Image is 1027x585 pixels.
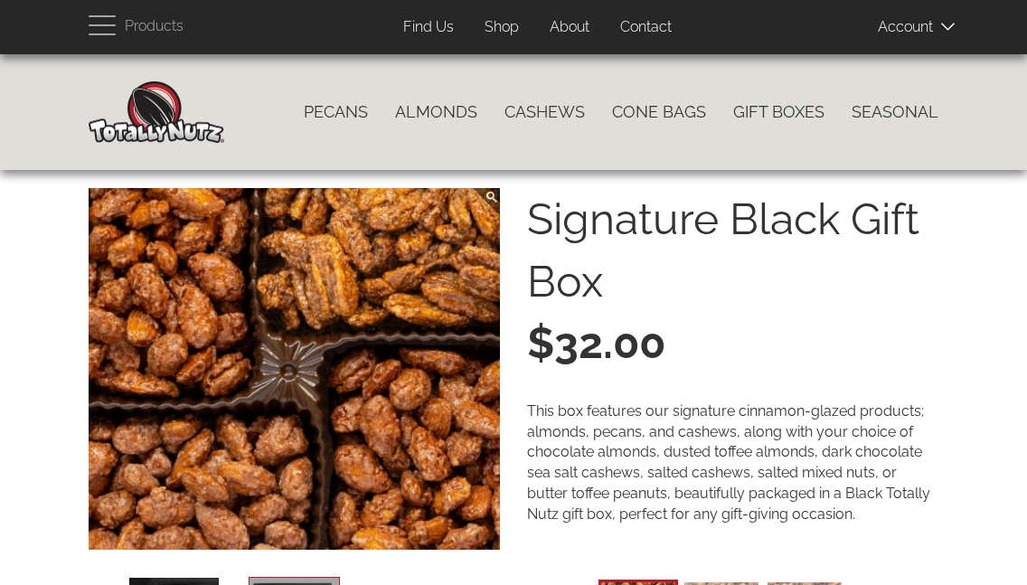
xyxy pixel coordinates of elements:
a: Seasonal [838,93,952,131]
a: Contact [607,10,685,45]
div: Signature Black Gift Box [527,188,938,312]
a: Shop [471,10,532,45]
a: Cone Bags [598,93,720,131]
p: This box features our signature cinnamon-glazed products; almonds, pecans, and cashews, along wit... [527,401,938,525]
a: Cashews [491,93,598,131]
span: Products [125,14,184,40]
a: Find Us [390,10,467,45]
div: $32.00 [527,312,938,374]
a: Almonds [382,93,491,131]
a: Gift Boxes [720,93,838,131]
a: Pecans [290,93,382,131]
img: Home [89,81,224,143]
a: About [536,10,603,45]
